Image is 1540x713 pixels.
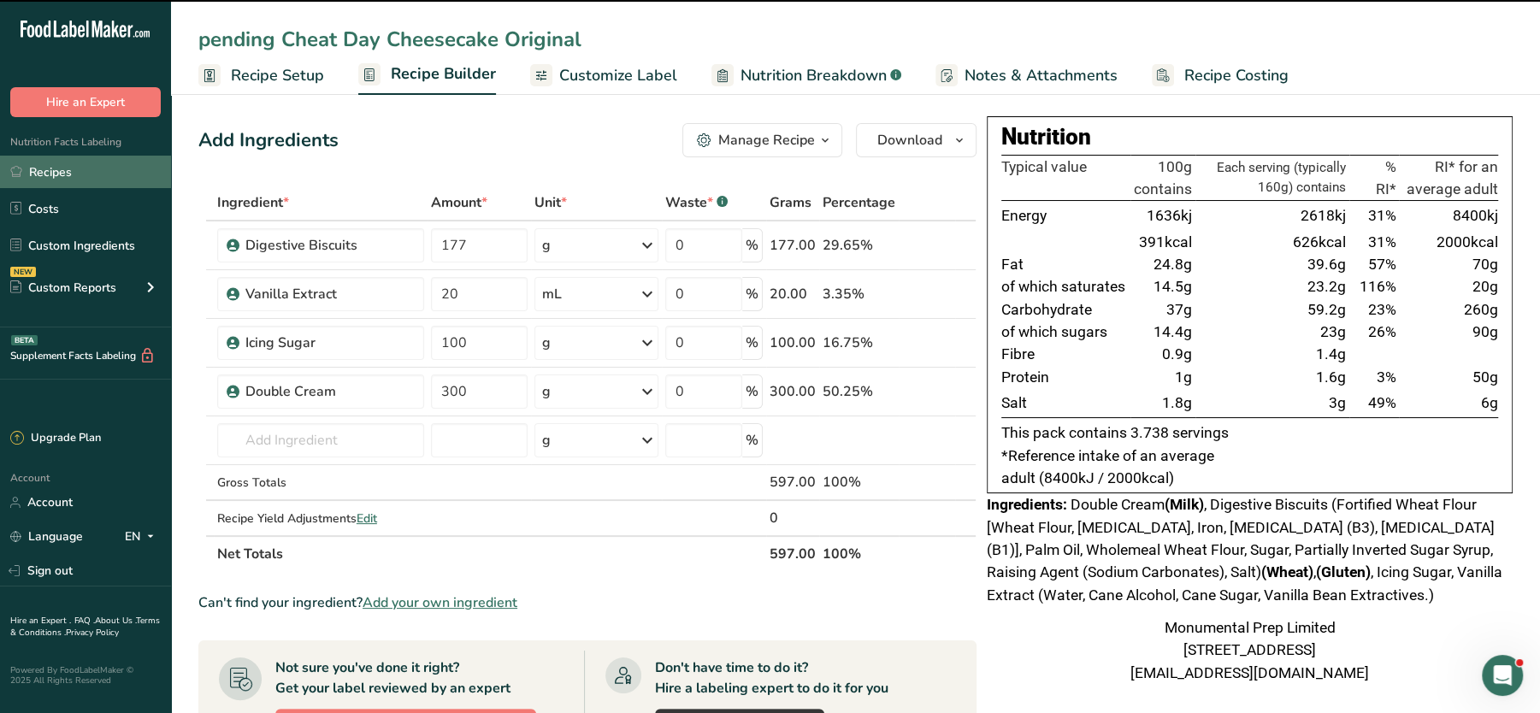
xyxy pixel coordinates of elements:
[1195,155,1349,201] th: Each serving (typically 160g) contains
[1165,496,1204,513] b: (Milk)
[1367,394,1395,411] span: 49%
[1316,368,1346,386] span: 1.6g
[740,64,887,87] span: Nutrition Breakdown
[1316,345,1346,362] span: 1.4g
[542,284,562,304] div: mL
[1001,343,1130,365] td: Fibre
[1399,388,1498,418] td: 6g
[823,235,895,256] div: 29.65%
[10,87,161,117] button: Hire an Expert
[1001,275,1130,298] td: of which saturates
[1307,256,1346,273] span: 39.6g
[530,56,677,95] a: Customize Label
[770,381,816,402] div: 300.00
[391,62,496,85] span: Recipe Builder
[1367,256,1395,273] span: 57%
[66,627,119,639] a: Privacy Policy
[1154,278,1192,295] span: 14.5g
[357,510,377,527] span: Edit
[1482,655,1523,696] iframe: Intercom live chat
[1139,233,1192,250] span: 391kcal
[1130,155,1195,201] th: 100g contains
[823,472,895,492] div: 100%
[245,381,414,402] div: Double Cream
[823,381,895,402] div: 50.25%
[1162,394,1192,411] span: 1.8g
[10,615,160,639] a: Terms & Conditions .
[1001,447,1214,486] span: *Reference intake of an average adult (8400kJ / 2000kcal)
[1376,368,1395,386] span: 3%
[1001,421,1498,444] p: This pack contains 3.738 servings
[987,616,1513,684] div: Monumental Prep Limited [STREET_ADDRESS] [EMAIL_ADDRESS][DOMAIN_NAME]
[1316,563,1371,580] b: (Gluten)
[542,235,551,256] div: g
[542,333,551,353] div: g
[965,64,1118,87] span: Notes & Attachments
[987,496,1067,513] span: Ingredients:
[877,130,942,150] span: Download
[987,496,1502,603] span: Double Cream , Digestive Biscuits (Fortified Wheat Flour [Wheat Flour, [MEDICAL_DATA], Iron, [MED...
[125,527,161,547] div: EN
[1147,207,1192,224] span: 1636kj
[245,284,414,304] div: Vanilla Extract
[1001,253,1130,275] td: Fat
[1320,323,1346,340] span: 23g
[217,192,289,213] span: Ingredient
[1399,298,1498,321] td: 260g
[1001,388,1130,418] td: Salt
[682,123,842,157] button: Manage Recipe
[10,430,101,447] div: Upgrade Plan
[10,521,83,551] a: Language
[711,56,901,95] a: Nutrition Breakdown
[1307,278,1346,295] span: 23.2g
[217,510,424,527] div: Recipe Yield Adjustments
[770,235,816,256] div: 177.00
[1184,64,1289,87] span: Recipe Costing
[10,665,161,686] div: Powered By FoodLabelMaker © 2025 All Rights Reserved
[1399,201,1498,231] td: 8400kj
[275,657,510,698] div: Not sure you've done it right? Get your label reviewed by an expert
[1001,155,1130,201] th: Typical value
[245,333,414,353] div: Icing Sugar
[214,535,766,571] th: Net Totals
[198,56,324,95] a: Recipe Setup
[431,192,487,213] span: Amount
[1375,158,1395,197] span: % RI*
[1301,207,1346,224] span: 2618kj
[1154,256,1192,273] span: 24.8g
[856,123,977,157] button: Download
[1359,278,1395,295] span: 116%
[1154,323,1192,340] span: 14.4g
[819,535,899,571] th: 100%
[217,423,424,457] input: Add Ingredient
[1166,301,1192,318] span: 37g
[10,279,116,297] div: Custom Reports
[534,192,567,213] span: Unit
[770,472,816,492] div: 597.00
[770,508,816,528] div: 0
[665,192,728,213] div: Waste
[231,64,324,87] span: Recipe Setup
[1367,323,1395,340] span: 26%
[1162,345,1192,362] span: 0.9g
[542,430,551,451] div: g
[823,333,895,353] div: 16.75%
[770,192,811,213] span: Grams
[10,615,71,627] a: Hire an Expert .
[95,615,136,627] a: About Us .
[1293,233,1346,250] span: 626kcal
[1001,201,1130,231] td: Energy
[1329,394,1346,411] span: 3g
[1407,158,1498,197] span: RI* for an average adult
[823,192,895,213] span: Percentage
[198,127,339,155] div: Add Ingredients
[559,64,677,87] span: Customize Label
[542,381,551,402] div: g
[655,657,888,698] div: Don't have time to do it? Hire a labeling expert to do it for you
[74,615,95,627] a: FAQ .
[1001,298,1130,321] td: Carbohydrate
[823,284,895,304] div: 3.35%
[245,235,414,256] div: Digestive Biscuits
[1367,207,1395,224] span: 31%
[1399,321,1498,343] td: 90g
